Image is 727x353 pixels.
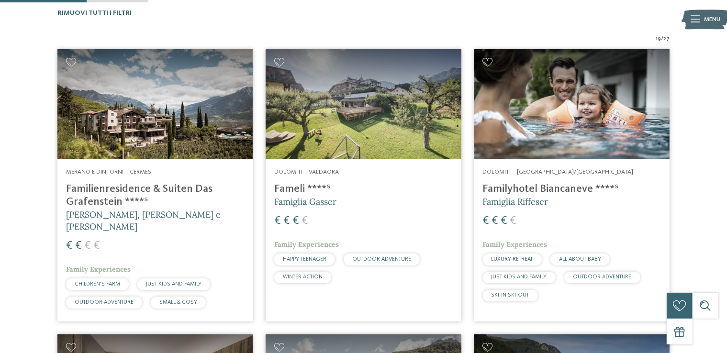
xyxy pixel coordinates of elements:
span: 19 [656,34,661,43]
span: Famiglia Gasser [274,196,336,207]
span: CHILDREN’S FARM [75,281,120,287]
span: / [661,34,663,43]
img: Cercate un hotel per famiglie? Qui troverete solo i migliori! [57,49,253,159]
span: JUST KIDS AND FAMILY [492,274,547,280]
span: € [75,240,82,252]
span: SKI-IN SKI-OUT [492,292,529,298]
span: WINTER ACTION [283,274,323,280]
span: € [84,240,91,252]
span: LUXURY RETREAT [492,256,533,262]
span: € [302,215,308,227]
h4: Familyhotel Biancaneve ****ˢ [483,183,661,196]
a: Cercate un hotel per famiglie? Qui troverete solo i migliori! Dolomiti – Valdaora Fameli ****ˢ Fa... [266,49,461,321]
span: [PERSON_NAME], [PERSON_NAME] e [PERSON_NAME] [66,209,221,232]
span: Family Experiences [483,240,548,249]
a: Cercate un hotel per famiglie? Qui troverete solo i migliori! Dolomiti – [GEOGRAPHIC_DATA]/[GEOGR... [474,49,670,321]
span: € [274,215,281,227]
span: € [492,215,499,227]
span: € [501,215,508,227]
img: Cercate un hotel per famiglie? Qui troverete solo i migliori! [474,49,670,159]
span: 27 [663,34,670,43]
span: OUTDOOR ADVENTURE [75,299,134,305]
span: Family Experiences [274,240,339,249]
span: Family Experiences [66,265,131,274]
span: SMALL & COSY [159,299,197,305]
span: Rimuovi tutti i filtri [57,10,132,16]
span: € [292,215,299,227]
span: € [510,215,517,227]
span: OUTDOOR ADVENTURE [352,256,411,262]
a: Cercate un hotel per famiglie? Qui troverete solo i migliori! Merano e dintorni – Cermes Familien... [57,49,253,321]
h4: Familienresidence & Suiten Das Grafenstein ****ˢ [66,183,244,209]
span: JUST KIDS AND FAMILY [146,281,201,287]
img: Cercate un hotel per famiglie? Qui troverete solo i migliori! [266,49,461,159]
span: OUTDOOR ADVENTURE [573,274,632,280]
span: ALL ABOUT BABY [559,256,601,262]
span: Famiglia Riffeser [483,196,548,207]
span: € [66,240,73,252]
span: Dolomiti – Valdaora [274,169,339,175]
span: HAPPY TEENAGER [283,256,326,262]
span: Dolomiti – [GEOGRAPHIC_DATA]/[GEOGRAPHIC_DATA] [483,169,634,175]
span: € [93,240,100,252]
span: € [283,215,290,227]
span: € [483,215,490,227]
span: Merano e dintorni – Cermes [66,169,151,175]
